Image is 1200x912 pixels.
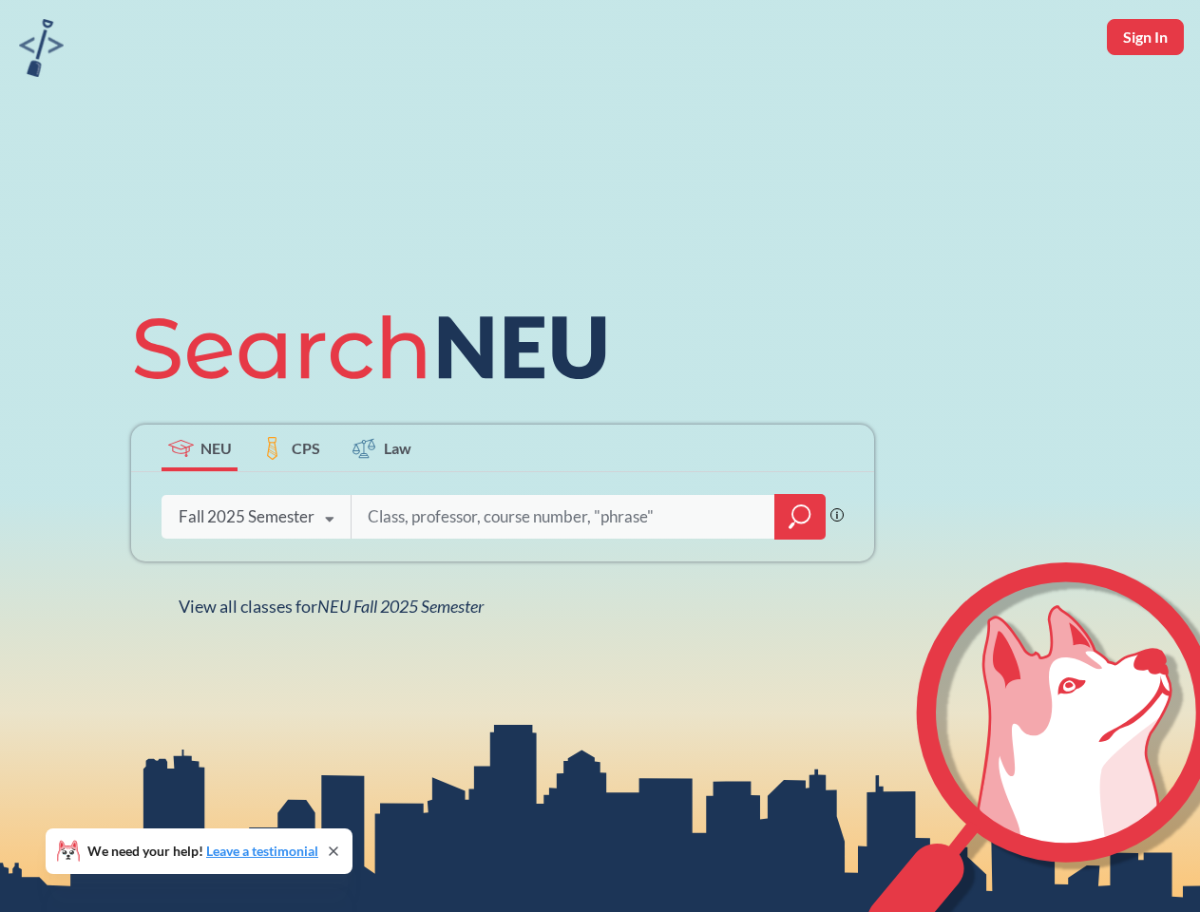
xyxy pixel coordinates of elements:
input: Class, professor, course number, "phrase" [366,497,761,537]
span: View all classes for [179,596,484,617]
span: CPS [292,437,320,459]
span: NEU [200,437,232,459]
a: Leave a testimonial [206,843,318,859]
a: sandbox logo [19,19,64,83]
span: We need your help! [87,845,318,858]
img: sandbox logo [19,19,64,77]
button: Sign In [1107,19,1184,55]
svg: magnifying glass [789,503,811,530]
span: NEU Fall 2025 Semester [317,596,484,617]
div: Fall 2025 Semester [179,506,314,527]
span: Law [384,437,411,459]
div: magnifying glass [774,494,826,540]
